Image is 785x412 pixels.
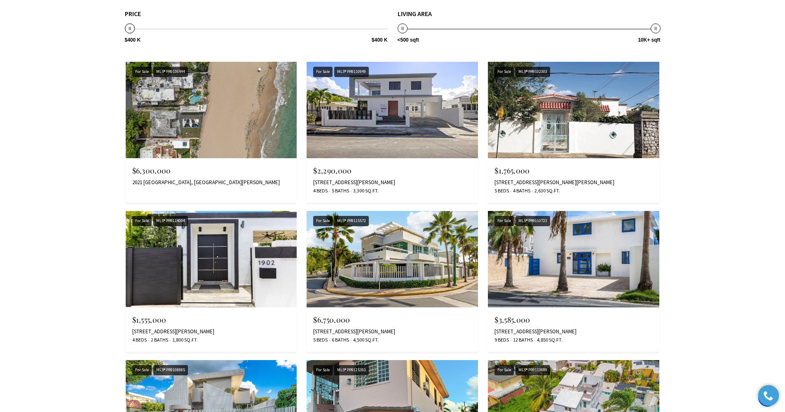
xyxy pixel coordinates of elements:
a: For Sale For Sale MLS® PR9102303 $1,765,000 [STREET_ADDRESS][PERSON_NAME][PERSON_NAME] 5 Beds 4 B... [488,62,659,203]
div: MLS® PR9108885 [153,365,188,375]
div: MLS® PR9110723 [516,216,550,226]
span: 6 Baths [330,337,349,344]
img: For Sale [488,62,659,158]
span: $6,750,000 [313,315,350,325]
img: For Sale [307,211,478,307]
div: MLS® PR9110949 [334,67,369,77]
span: 9 Beds [494,337,509,344]
span: $1,765,000 [494,166,530,176]
iframe: bss-luxurypresence [616,8,777,133]
div: For Sale [313,67,333,77]
div: [STREET_ADDRESS][PERSON_NAME][PERSON_NAME] [494,179,653,186]
span: $400 K [372,37,388,42]
div: For Sale [132,216,152,226]
span: $3,585,000 [494,315,530,325]
span: $2,290,000 [313,166,351,176]
div: For Sale [132,365,152,375]
img: For Sale [307,62,478,158]
span: 5 Beds [494,187,509,194]
span: 4 Beds [313,187,328,194]
span: $400 K [125,37,141,42]
div: [STREET_ADDRESS][PERSON_NAME] [313,179,471,186]
span: <500 sqft [398,37,419,42]
span: 4 Beds [132,337,147,344]
span: 5 Beds [313,337,328,344]
span: $1,555,000 [132,315,166,325]
div: MLS® PR9106444 [153,67,188,77]
span: 2 Baths [149,337,168,344]
span: 2,630 Sq.Ft. [532,187,560,194]
div: MLS® PR9114004 [153,216,188,226]
a: For Sale For Sale MLS® PR9110723 $3,585,000 [STREET_ADDRESS][PERSON_NAME] 9 Beds 12 Baths 4,850 S... [488,211,659,352]
div: [STREET_ADDRESS][PERSON_NAME] [132,328,291,335]
div: MLS® PR9113689 [516,365,550,375]
a: For Sale For Sale MLS® PR9115572 $6,750,000 [STREET_ADDRESS][PERSON_NAME] 5 Beds 6 Baths 4,500 Sq... [307,211,478,352]
span: 3,300 Sq.Ft. [351,187,379,194]
div: [STREET_ADDRESS][PERSON_NAME] [313,328,471,335]
div: For Sale [494,216,514,226]
img: For Sale [126,211,297,307]
div: 2021 [GEOGRAPHIC_DATA], [GEOGRAPHIC_DATA][PERSON_NAME] [132,179,291,186]
img: For Sale [126,62,297,158]
div: For Sale [313,365,333,375]
img: For Sale [488,211,659,307]
div: For Sale [132,67,152,77]
span: 4,500 Sq.Ft. [351,337,379,344]
div: MLS® PR9115572 [334,216,369,226]
div: MLS® PR9102303 [516,67,550,77]
div: MLS® PR9115393 [334,365,369,375]
a: For Sale For Sale MLS® PR9110949 $2,290,000 [STREET_ADDRESS][PERSON_NAME] 4 Beds 5 Baths 3,300 Sq... [307,62,478,203]
div: For Sale [494,365,514,375]
span: 1,800 Sq.Ft. [170,337,198,344]
span: 5 Baths [330,187,349,194]
div: For Sale [494,67,514,77]
span: 4 Baths [511,187,530,194]
div: [STREET_ADDRESS][PERSON_NAME] [494,328,653,335]
a: For Sale For Sale MLS® PR9114004 $1,555,000 [STREET_ADDRESS][PERSON_NAME] 4 Beds 2 Baths 1,800 Sq... [126,211,297,352]
span: 12 Baths [511,337,533,344]
div: For Sale [313,216,333,226]
span: $6,300,000 [132,166,171,176]
a: For Sale For Sale MLS® PR9106444 $6,300,000 2021 [GEOGRAPHIC_DATA], [GEOGRAPHIC_DATA][PERSON_NAME] [126,62,297,203]
span: 4,850 Sq.Ft. [535,337,562,344]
